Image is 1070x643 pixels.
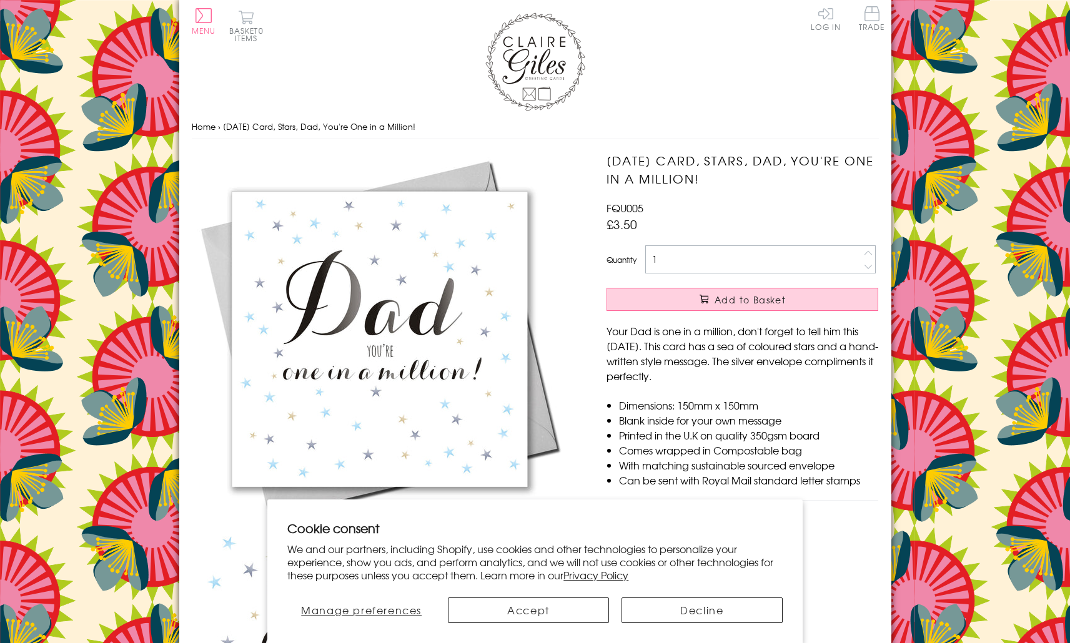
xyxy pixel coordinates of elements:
h2: Cookie consent [287,519,783,537]
button: Manage preferences [287,597,435,623]
h1: [DATE] Card, Stars, Dad, You're One in a Million! [607,152,878,188]
nav: breadcrumbs [192,114,879,140]
span: Manage preferences [301,602,422,617]
span: Menu [192,25,216,36]
a: Log In [811,6,841,31]
span: Add to Basket [715,293,786,306]
a: Privacy Policy [563,567,628,582]
button: Basket0 items [229,10,264,42]
p: Your Dad is one in a million, don't forget to tell him this [DATE]. This card has a sea of colour... [607,323,878,383]
button: Decline [622,597,783,623]
img: Father's Day Card, Stars, Dad, You're One in a Million! [192,152,567,526]
li: Can be sent with Royal Mail standard letter stamps [619,473,878,488]
p: We and our partners, including Shopify, use cookies and other technologies to personalize your ex... [287,542,783,581]
span: £3.50 [607,215,637,233]
img: Claire Giles Greetings Cards [485,12,585,111]
a: Home [192,120,215,132]
li: Comes wrapped in Compostable bag [619,443,878,458]
li: Printed in the U.K on quality 350gsm board [619,428,878,443]
button: Add to Basket [607,288,878,311]
button: Accept [448,597,609,623]
li: Dimensions: 150mm x 150mm [619,398,878,413]
button: Menu [192,8,216,34]
a: Trade [859,6,885,33]
li: With matching sustainable sourced envelope [619,458,878,473]
span: FQU005 [607,200,643,215]
span: [DATE] Card, Stars, Dad, You're One in a Million! [223,120,415,132]
span: 0 items [235,25,264,44]
li: Blank inside for your own message [619,413,878,428]
span: › [218,120,220,132]
span: Trade [859,6,885,31]
label: Quantity [607,254,637,265]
